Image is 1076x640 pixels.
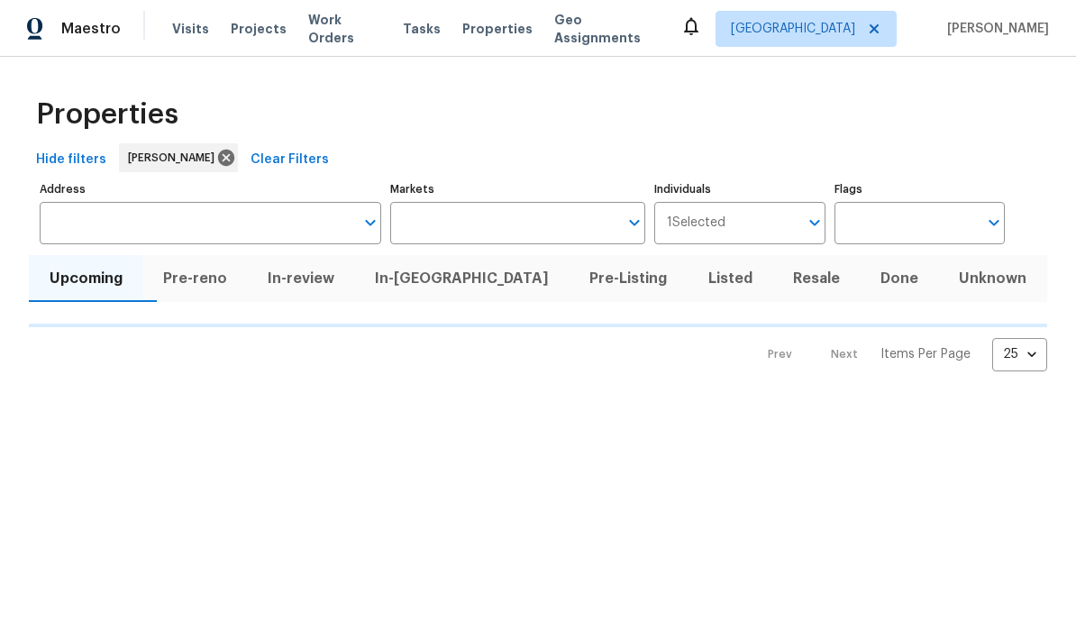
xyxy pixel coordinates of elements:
span: Tasks [403,23,441,35]
label: Markets [390,184,646,195]
label: Address [40,184,381,195]
span: Geo Assignments [554,11,659,47]
div: 25 [992,331,1047,378]
span: Clear Filters [251,149,329,171]
span: 1 Selected [667,215,725,231]
span: Listed [698,266,761,291]
label: Individuals [654,184,825,195]
div: [PERSON_NAME] [119,143,238,172]
button: Open [358,210,383,235]
span: In-review [258,266,343,291]
span: Resale [783,266,849,291]
span: [GEOGRAPHIC_DATA] [731,20,855,38]
span: Upcoming [40,266,132,291]
button: Open [802,210,827,235]
span: Projects [231,20,287,38]
span: [PERSON_NAME] [940,20,1049,38]
span: Hide filters [36,149,106,171]
span: Properties [36,105,178,123]
span: Done [871,266,928,291]
span: Work Orders [308,11,381,47]
button: Open [981,210,1007,235]
p: Items Per Page [880,345,971,363]
nav: Pagination Navigation [751,338,1047,371]
button: Hide filters [29,143,114,177]
span: [PERSON_NAME] [128,149,222,167]
button: Clear Filters [243,143,336,177]
span: Pre-reno [153,266,236,291]
span: Unknown [950,266,1036,291]
span: Maestro [61,20,121,38]
span: In-[GEOGRAPHIC_DATA] [366,266,559,291]
span: Properties [462,20,533,38]
span: Pre-Listing [580,266,677,291]
label: Flags [834,184,1005,195]
button: Open [622,210,647,235]
span: Visits [172,20,209,38]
